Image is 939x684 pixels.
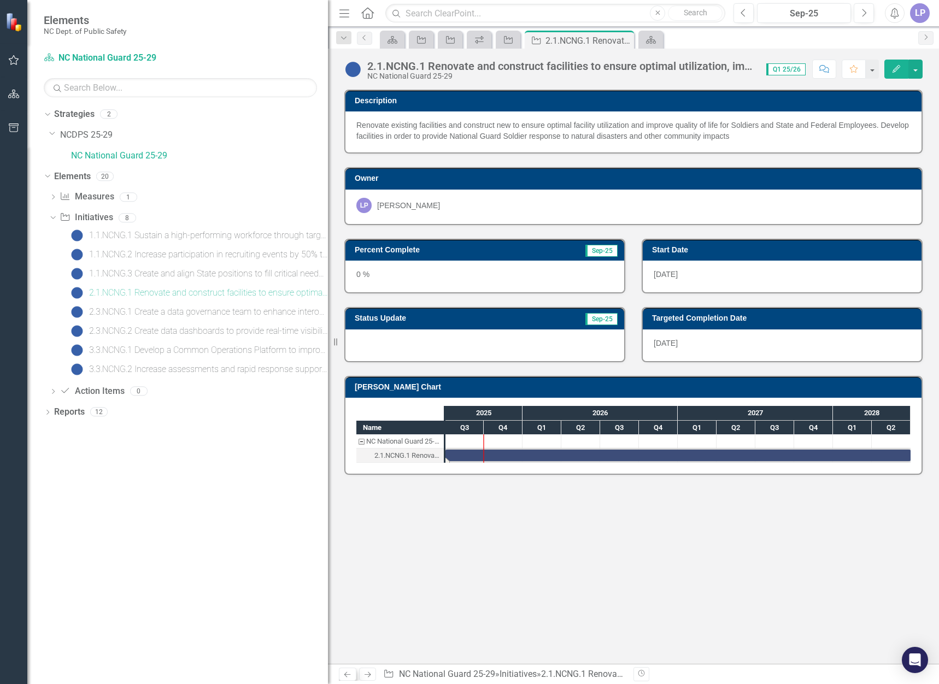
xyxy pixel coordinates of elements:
div: 2026 [523,406,678,420]
div: Q2 [872,421,911,435]
input: Search Below... [44,78,317,97]
h3: Description [355,97,916,105]
a: 2.1.NCNG.1 Renovate and construct facilities to ensure optimal utilization, improve quality of li... [68,284,328,302]
img: No Information [344,61,362,78]
div: 2.3.NCNG.2 Create data dashboards to provide real-time visibility across NCNG missions, personnel... [89,326,328,336]
div: Renovate existing facilities and construct new to ensure optimal facility utilization and improve... [356,120,911,141]
div: 1 [120,192,137,202]
span: Sep-25 [585,245,618,257]
div: Q1 [678,421,717,435]
span: Q1 25/26 [766,63,806,75]
div: Sep-25 [761,7,847,20]
a: Initiatives [60,211,113,224]
a: 1.1.NCNG.3 Create and align State positions to fill critical needs in NCNG Joint Staff sections. [68,265,328,282]
a: 3.3.NCNG.2 Increase assessments and rapid response support to enhance cyber security for the state. [68,361,328,378]
div: Q3 [445,421,484,435]
div: 2.3.NCNG.1 Create a data governance team to enhance interoperability, ensure compliance, and supp... [89,307,328,317]
a: NC National Guard 25-29 [399,669,495,679]
img: No Information [71,363,84,376]
button: LP [910,3,930,23]
h3: Start Date [652,246,916,254]
a: Reports [54,406,85,418]
a: NCDPS 25-29 [60,129,328,141]
span: Sep-25 [585,313,618,325]
img: No Information [71,229,84,242]
span: [DATE] [654,339,678,347]
div: Q3 [755,421,794,435]
img: No Information [71,286,84,299]
h3: Percent Complete [355,246,529,254]
div: 0 % [345,261,624,292]
span: Search [684,8,707,17]
div: 2.1.NCNG.1 Renovate and construct facilities to ensure optimal utilization, improve quality of li... [374,449,441,463]
div: NC National Guard 25-29 [367,72,755,80]
div: [PERSON_NAME] [377,200,440,211]
h3: Targeted Completion Date [652,314,916,322]
h3: Status Update [355,314,515,322]
div: 3.3.NCNG.1 Develop a Common Operations Platform to improve shared situational awareness during st... [89,345,328,355]
a: Action Items [60,385,124,398]
a: Strategies [54,108,95,121]
div: 3.3.NCNG.2 Increase assessments and rapid response support to enhance cyber security for the state. [89,364,328,374]
img: No Information [71,267,84,280]
h3: [PERSON_NAME] Chart [355,383,916,391]
span: [DATE] [654,270,678,279]
a: Initiatives [500,669,537,679]
div: NC National Guard 25-29 [366,434,441,449]
div: LP [356,198,372,213]
div: 1.1.NCNG.1 Sustain a high-performing workforce through targeted hiring, leadership development, a... [89,231,328,240]
button: Search [668,5,723,21]
input: Search ClearPoint... [385,4,725,23]
div: 12 [90,408,108,417]
a: NC National Guard 25-29 [44,52,180,64]
div: Q1 [833,421,872,435]
img: No Information [71,305,84,319]
div: 2.1.NCNG.1 Renovate and construct facilities to ensure optimal utilization, improve quality of li... [545,34,631,48]
div: Q4 [639,421,678,435]
div: NC National Guard 25-29 [356,434,444,449]
a: 2.3.NCNG.2 Create data dashboards to provide real-time visibility across NCNG missions, personnel... [68,322,328,340]
small: NC Dept. of Public Safety [44,27,126,36]
div: 8 [119,213,136,222]
div: Open Intercom Messenger [902,647,928,673]
div: » » [383,668,625,681]
div: 2027 [678,406,833,420]
a: Elements [54,170,91,183]
div: Q1 [523,421,561,435]
a: 1.1.NCNG.1 Sustain a high-performing workforce through targeted hiring, leadership development, a... [68,227,328,244]
a: 3.3.NCNG.1 Develop a Common Operations Platform to improve shared situational awareness during st... [68,341,328,359]
div: 2.1.NCNG.1 Renovate and construct facilities to ensure optimal utilization, improve quality of li... [367,60,755,72]
a: 1.1.NCNG.2 Increase participation in recruiting events by 50% to generate a 15% increase in quali... [68,246,328,263]
div: Name [356,421,444,434]
img: ClearPoint Strategy [5,12,25,31]
div: Q4 [484,421,523,435]
div: Task: Start date: 2025-07-01 End date: 2028-06-30 [445,450,911,461]
a: NC National Guard 25-29 [71,150,328,162]
div: 2025 [445,406,523,420]
div: 1.1.NCNG.3 Create and align State positions to fill critical needs in NCNG Joint Staff sections. [89,269,328,279]
div: 0 [130,387,148,396]
div: 2 [100,110,118,119]
div: Task: NC National Guard 25-29 Start date: 2025-07-01 End date: 2025-07-02 [356,434,444,449]
div: Task: Start date: 2025-07-01 End date: 2028-06-30 [356,449,444,463]
div: Q2 [561,421,600,435]
img: No Information [71,344,84,357]
div: 1.1.NCNG.2 Increase participation in recruiting events by 50% to generate a 15% increase in quali... [89,250,328,260]
div: 2.1.NCNG.1 Renovate and construct facilities to ensure optimal utilization, improve quality of li... [89,288,328,298]
div: Q2 [717,421,755,435]
span: Elements [44,14,126,27]
a: 2.3.NCNG.1 Create a data governance team to enhance interoperability, ensure compliance, and supp... [68,303,328,321]
h3: Owner [355,174,916,182]
a: Measures [60,191,114,203]
img: No Information [71,325,84,338]
div: 20 [96,172,114,181]
div: Q4 [794,421,833,435]
div: Q3 [600,421,639,435]
img: No Information [71,248,84,261]
button: Sep-25 [757,3,851,23]
div: 2028 [833,406,911,420]
div: 2.1.NCNG.1 Renovate and construct facilities to ensure optimal utilization, improve quality of li... [356,449,444,463]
